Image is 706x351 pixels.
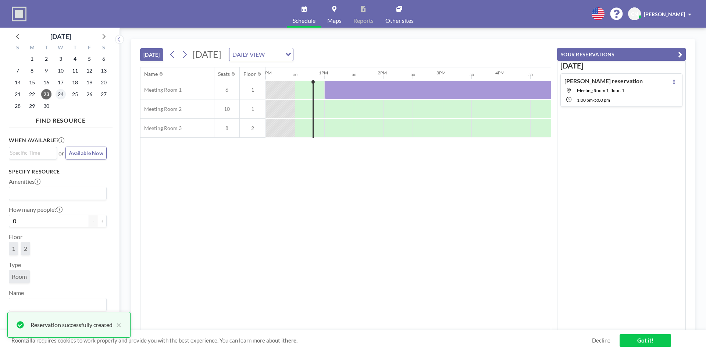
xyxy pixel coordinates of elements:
button: Available Now [65,147,107,159]
span: Wednesday, September 10, 2025 [56,66,66,76]
span: Monday, September 8, 2025 [27,66,37,76]
div: [DATE] [50,31,71,42]
button: - [89,215,98,227]
div: 1PM [319,70,328,76]
span: Saturday, September 13, 2025 [99,66,109,76]
input: Search for option [10,300,102,309]
input: Search for option [267,50,281,59]
span: Meeting Room 1, floor: 1 [577,88,624,93]
span: Sunday, September 28, 2025 [13,101,23,111]
button: + [98,215,107,227]
span: Sunday, September 21, 2025 [13,89,23,99]
span: 5:00 PM [594,97,610,103]
span: Friday, September 19, 2025 [84,77,95,88]
div: Name [144,71,158,77]
div: 4PM [495,70,504,76]
h3: Specify resource [9,168,107,175]
span: Tuesday, September 9, 2025 [41,66,51,76]
span: Sunday, September 14, 2025 [13,77,23,88]
span: Roomzilla requires cookies to work properly and provide you with the best experience. You can lea... [11,337,592,344]
span: Tuesday, September 2, 2025 [41,54,51,64]
span: Saturday, September 20, 2025 [99,77,109,88]
button: YOUR RESERVATIONS [557,48,686,61]
div: Search for option [9,147,57,158]
button: [DATE] [140,48,163,61]
span: Sunday, September 7, 2025 [13,66,23,76]
div: T [68,43,82,53]
span: Wednesday, September 17, 2025 [56,77,66,88]
div: Reservation successfully created [31,320,113,329]
span: 1 [240,106,265,112]
div: Floor [243,71,256,77]
span: Other sites [385,18,414,24]
div: 30 [352,73,356,77]
span: Meeting Room 1 [140,87,182,93]
span: Thursday, September 11, 2025 [70,66,80,76]
h4: [PERSON_NAME] reservation [564,77,643,85]
div: Search for option [9,187,106,200]
div: 2PM [378,70,387,76]
span: 2 [24,245,27,252]
label: Type [9,261,21,268]
span: 8 [214,125,239,131]
span: 1 [240,87,265,93]
span: Friday, September 26, 2025 [84,89,95,99]
div: 30 [470,73,474,77]
span: Monday, September 1, 2025 [27,54,37,64]
div: 12PM [260,70,272,76]
div: Search for option [229,48,293,61]
span: [DATE] [192,49,221,60]
span: Meeting Room 2 [140,106,182,112]
span: Saturday, September 27, 2025 [99,89,109,99]
span: 10 [214,106,239,112]
button: close [113,320,121,329]
span: 1 [12,245,15,252]
span: Tuesday, September 16, 2025 [41,77,51,88]
div: M [25,43,39,53]
span: Reports [353,18,374,24]
label: Floor [9,233,22,241]
span: 1:00 PM [577,97,593,103]
div: Seats [218,71,230,77]
span: Room [12,273,27,280]
span: Maps [327,18,342,24]
span: - [593,97,594,103]
div: S [96,43,111,53]
span: Tuesday, September 30, 2025 [41,101,51,111]
div: 30 [411,73,415,77]
a: Decline [592,337,610,344]
span: Monday, September 15, 2025 [27,77,37,88]
input: Search for option [10,149,53,157]
img: organization-logo [12,7,26,21]
a: Got it! [620,334,671,347]
span: Friday, September 5, 2025 [84,54,95,64]
input: Search for option [10,189,102,198]
label: Amenities [9,178,40,185]
a: here. [285,337,297,344]
span: Monday, September 22, 2025 [27,89,37,99]
span: or [58,150,64,157]
div: T [39,43,54,53]
span: Available Now [69,150,103,156]
label: Name [9,289,24,296]
div: 3PM [436,70,446,76]
span: Tuesday, September 23, 2025 [41,89,51,99]
h3: [DATE] [560,61,682,70]
span: Wednesday, September 24, 2025 [56,89,66,99]
div: S [11,43,25,53]
span: Thursday, September 18, 2025 [70,77,80,88]
h4: FIND RESOURCE [9,114,113,124]
span: Meeting Room 3 [140,125,182,131]
span: CN [631,11,638,17]
span: Monday, September 29, 2025 [27,101,37,111]
span: 2 [240,125,265,131]
div: 30 [528,73,533,77]
span: Saturday, September 6, 2025 [99,54,109,64]
span: Thursday, September 4, 2025 [70,54,80,64]
span: Wednesday, September 3, 2025 [56,54,66,64]
div: F [82,43,96,53]
span: Schedule [293,18,315,24]
span: Thursday, September 25, 2025 [70,89,80,99]
span: Friday, September 12, 2025 [84,66,95,76]
span: DAILY VIEW [231,50,266,59]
